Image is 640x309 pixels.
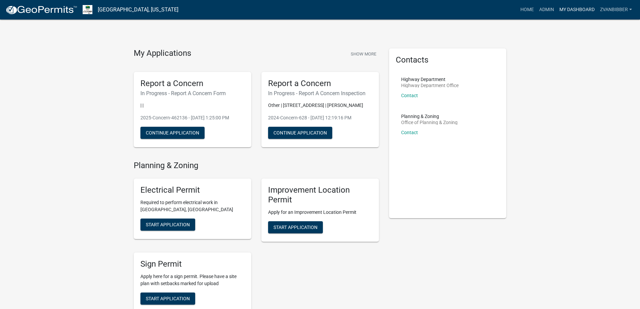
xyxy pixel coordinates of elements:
h5: Report a Concern [140,79,245,88]
p: Highway Department [401,77,459,82]
a: Contact [401,93,418,98]
a: [GEOGRAPHIC_DATA], [US_STATE] [98,4,178,15]
h5: Electrical Permit [140,185,245,195]
p: Apply for an Improvement Location Permit [268,209,372,216]
h6: In Progress - Report A Concern Form [140,90,245,96]
button: Continue Application [140,127,205,139]
h5: Sign Permit [140,259,245,269]
span: Start Application [273,224,317,230]
a: Home [518,3,537,16]
h4: Planning & Zoning [134,161,379,170]
h4: My Applications [134,48,191,59]
span: Start Application [146,222,190,227]
img: Morgan County, Indiana [83,5,92,14]
h5: Improvement Location Permit [268,185,372,205]
p: Highway Department Office [401,83,459,88]
a: zvanbibber [597,3,635,16]
p: Required to perform electrical work in [GEOGRAPHIC_DATA], [GEOGRAPHIC_DATA] [140,199,245,213]
p: Other | [STREET_ADDRESS] | [PERSON_NAME] [268,102,372,109]
span: Start Application [146,296,190,301]
a: Admin [537,3,557,16]
p: Planning & Zoning [401,114,458,119]
h6: In Progress - Report A Concern Inspection [268,90,372,96]
button: Show More [348,48,379,60]
p: | | [140,102,245,109]
h5: Contacts [396,55,500,65]
p: 2025-Concern-462136 - [DATE] 1:25:00 PM [140,114,245,121]
p: Office of Planning & Zoning [401,120,458,125]
a: My Dashboard [557,3,597,16]
p: 2024-Concern-628 - [DATE] 12:19:16 PM [268,114,372,121]
h5: Report a Concern [268,79,372,88]
button: Start Application [140,219,195,231]
button: Continue Application [268,127,332,139]
button: Start Application [268,221,323,233]
a: Contact [401,130,418,135]
button: Start Application [140,293,195,305]
p: Apply here for a sign permit. Please have a site plan with setbacks marked for upload [140,273,245,287]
